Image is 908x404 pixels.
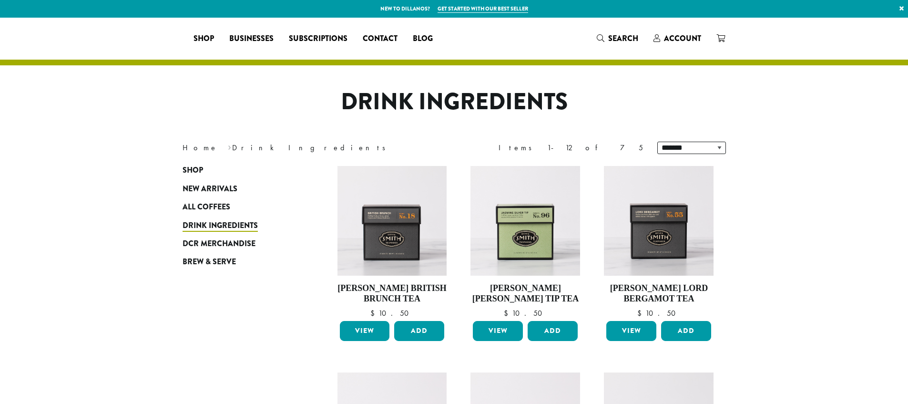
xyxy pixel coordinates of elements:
span: Account [664,33,701,44]
a: Drink Ingredients [183,216,297,234]
span: New Arrivals [183,183,237,195]
bdi: 10.50 [504,308,547,318]
span: $ [370,308,378,318]
span: $ [637,308,645,318]
span: Contact [363,33,398,45]
bdi: 10.50 [370,308,413,318]
a: [PERSON_NAME] British Brunch Tea $10.50 [337,166,447,317]
nav: Breadcrumb [183,142,440,154]
button: Add [394,321,444,341]
span: Search [608,33,638,44]
div: Items 1-12 of 75 [499,142,643,154]
h4: [PERSON_NAME] British Brunch Tea [337,283,447,304]
span: Drink Ingredients [183,220,258,232]
span: All Coffees [183,201,230,213]
img: Jasmine-Silver-Tip-Signature-Green-Carton-2023.jpg [470,166,580,276]
a: View [606,321,656,341]
a: Get started with our best seller [438,5,528,13]
span: Brew & Serve [183,256,236,268]
h4: [PERSON_NAME] [PERSON_NAME] Tip Tea [470,283,580,304]
span: Businesses [229,33,274,45]
a: New Arrivals [183,180,297,198]
span: Subscriptions [289,33,347,45]
a: View [340,321,390,341]
img: Lord-Bergamot-Signature-Black-Carton-2023-1.jpg [604,166,714,276]
h1: Drink Ingredients [175,88,733,116]
span: Shop [183,165,203,176]
a: Brew & Serve [183,253,297,271]
a: Shop [183,161,297,179]
bdi: 10.50 [637,308,680,318]
span: › [228,139,231,154]
a: Home [183,143,218,153]
a: Search [589,31,646,46]
a: View [473,321,523,341]
a: All Coffees [183,198,297,216]
a: Shop [186,31,222,46]
a: [PERSON_NAME] [PERSON_NAME] Tip Tea $10.50 [470,166,580,317]
img: British-Brunch-Signature-Black-Carton-2023-2.jpg [337,166,447,276]
h4: [PERSON_NAME] Lord Bergamot Tea [604,283,714,304]
span: $ [504,308,512,318]
a: DCR Merchandise [183,235,297,253]
span: Blog [413,33,433,45]
a: [PERSON_NAME] Lord Bergamot Tea $10.50 [604,166,714,317]
button: Add [661,321,711,341]
button: Add [528,321,578,341]
span: DCR Merchandise [183,238,255,250]
span: Shop [194,33,214,45]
